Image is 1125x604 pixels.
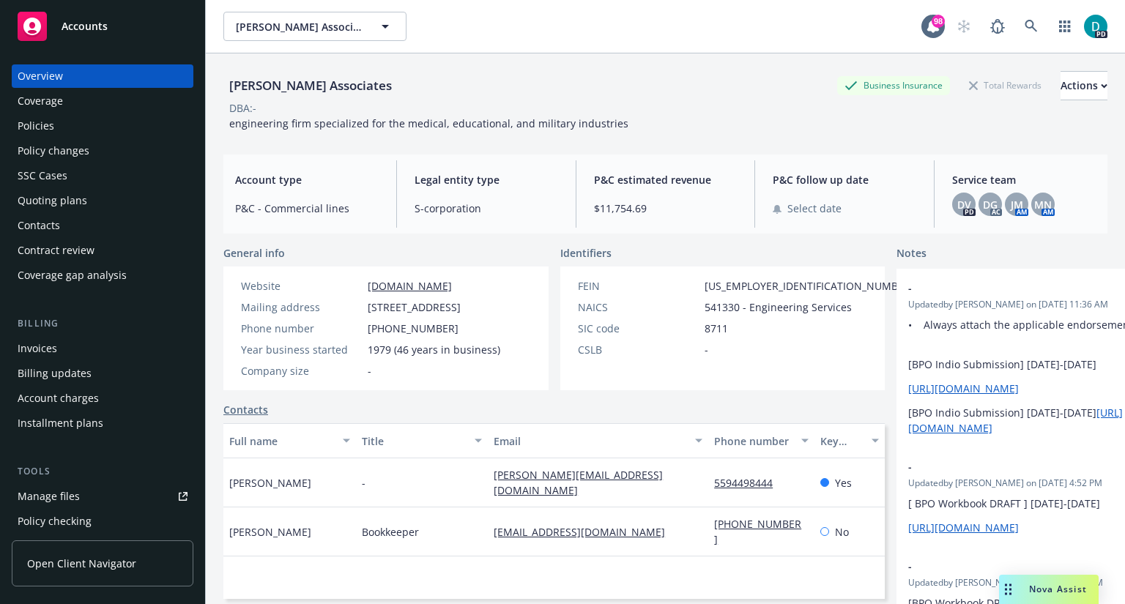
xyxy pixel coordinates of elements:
[908,381,1019,395] a: [URL][DOMAIN_NAME]
[229,524,311,540] span: [PERSON_NAME]
[12,114,193,138] a: Policies
[12,337,193,360] a: Invoices
[223,245,285,261] span: General info
[18,89,63,113] div: Coverage
[12,485,193,508] a: Manage files
[368,342,500,357] span: 1979 (46 years in business)
[12,214,193,237] a: Contacts
[714,517,801,546] a: [PHONE_NUMBER]
[12,464,193,479] div: Tools
[356,423,489,458] button: Title
[1029,583,1087,595] span: Nova Assist
[12,362,193,385] a: Billing updates
[494,525,677,539] a: [EMAIL_ADDRESS][DOMAIN_NAME]
[18,139,89,163] div: Policy changes
[415,201,558,216] span: S-corporation
[835,524,849,540] span: No
[12,239,193,262] a: Contract review
[12,64,193,88] a: Overview
[12,387,193,410] a: Account charges
[949,12,979,41] a: Start snowing
[236,19,363,34] span: [PERSON_NAME] Associates
[368,363,371,379] span: -
[494,468,663,497] a: [PERSON_NAME][EMAIL_ADDRESS][DOMAIN_NAME]
[957,197,971,212] span: DV
[12,510,193,533] a: Policy checking
[494,433,686,449] div: Email
[578,299,699,315] div: NAICS
[1061,71,1107,100] button: Actions
[908,521,1019,534] a: [URL][DOMAIN_NAME]
[18,411,103,435] div: Installment plans
[896,245,927,263] span: Notes
[18,239,94,262] div: Contract review
[952,172,1096,187] span: Service team
[235,201,379,216] span: P&C - Commercial lines
[560,245,612,261] span: Identifiers
[837,76,950,94] div: Business Insurance
[999,575,1017,604] div: Drag to move
[229,475,311,491] span: [PERSON_NAME]
[12,264,193,287] a: Coverage gap analysis
[18,214,60,237] div: Contacts
[1017,12,1046,41] a: Search
[223,76,398,95] div: [PERSON_NAME] Associates
[1061,72,1107,100] div: Actions
[999,575,1099,604] button: Nova Assist
[18,510,92,533] div: Policy checking
[241,299,362,315] div: Mailing address
[18,362,92,385] div: Billing updates
[241,278,362,294] div: Website
[835,475,852,491] span: Yes
[18,264,127,287] div: Coverage gap analysis
[787,201,842,216] span: Select date
[18,189,87,212] div: Quoting plans
[18,387,99,410] div: Account charges
[223,12,406,41] button: [PERSON_NAME] Associates
[908,559,1125,574] span: -
[415,172,558,187] span: Legal entity type
[18,485,80,508] div: Manage files
[223,423,356,458] button: Full name
[241,321,362,336] div: Phone number
[1011,197,1023,212] span: JM
[714,476,784,490] a: 5594498444
[12,164,193,187] a: SSC Cases
[62,20,108,32] span: Accounts
[368,321,458,336] span: [PHONE_NUMBER]
[1034,197,1052,212] span: MN
[12,89,193,113] a: Coverage
[962,76,1049,94] div: Total Rewards
[12,316,193,331] div: Billing
[12,411,193,435] a: Installment plans
[12,189,193,212] a: Quoting plans
[223,402,268,417] a: Contacts
[12,139,193,163] a: Policy changes
[773,172,916,187] span: P&C follow up date
[18,164,67,187] div: SSC Cases
[578,278,699,294] div: FEIN
[18,114,54,138] div: Policies
[1050,12,1080,41] a: Switch app
[705,278,914,294] span: [US_EMPLOYER_IDENTIFICATION_NUMBER]
[235,172,379,187] span: Account type
[368,279,452,293] a: [DOMAIN_NAME]
[908,280,1125,296] span: -
[594,201,738,216] span: $11,754.69
[578,321,699,336] div: SIC code
[362,475,365,491] span: -
[983,197,998,212] span: DG
[362,524,419,540] span: Bookkeeper
[820,433,863,449] div: Key contact
[368,299,461,315] span: [STREET_ADDRESS]
[983,12,1012,41] a: Report a Bug
[27,556,136,571] span: Open Client Navigator
[708,423,814,458] button: Phone number
[714,433,792,449] div: Phone number
[362,433,467,449] div: Title
[908,459,1125,474] span: -
[18,64,63,88] div: Overview
[229,116,628,130] span: engineering firm specialized for the medical, educational, and military industries
[705,299,852,315] span: 541330 - Engineering Services
[814,423,885,458] button: Key contact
